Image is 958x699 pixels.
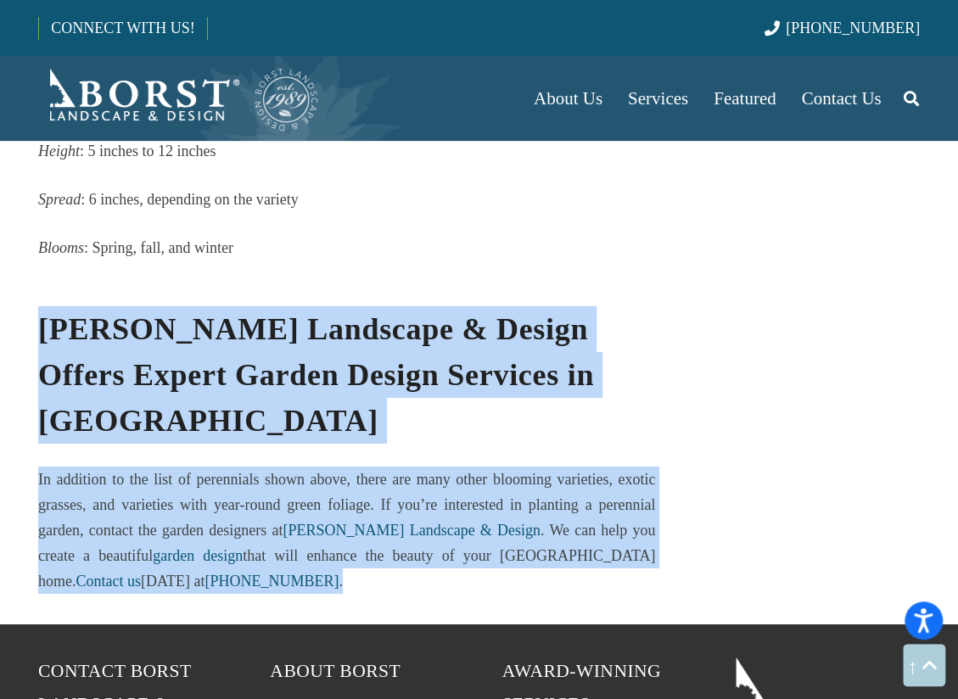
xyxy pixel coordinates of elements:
a: Contact Us [789,56,894,141]
a: [PERSON_NAME] Landscape & Design [283,522,541,539]
span: Contact Us [802,88,882,109]
a: Contact us [76,573,142,590]
a: Services [615,56,701,141]
p: : 6 inches, depending on the variety [38,187,655,212]
strong: [PERSON_NAME] Landscape & Design Offers Expert Garden Design Services in [GEOGRAPHIC_DATA] [38,312,594,438]
span: About Us [534,88,602,109]
em: Spread [38,191,81,208]
a: garden design [153,547,243,564]
a: Search [894,77,927,120]
em: Height [38,143,80,159]
p: : Spring, fall, and winter [38,235,655,260]
span: [PHONE_NUMBER] [786,20,920,36]
span: Featured [714,88,776,109]
a: Borst-Logo [38,64,320,132]
a: [PHONE_NUMBER] [765,20,920,36]
a: About Us [521,56,615,141]
a: CONNECT WITH US! [39,8,206,48]
a: Featured [701,56,788,141]
span: Services [628,88,688,109]
em: Blooms [38,239,84,256]
a: [PHONE_NUMBER] [204,573,339,590]
a: Back to top [903,644,945,686]
p: : 5 inches to 12 inches [38,138,655,164]
p: In addition to the list of perennials shown above, there are many other blooming varieties, exoti... [38,467,655,594]
span: About Borst [270,661,401,681]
